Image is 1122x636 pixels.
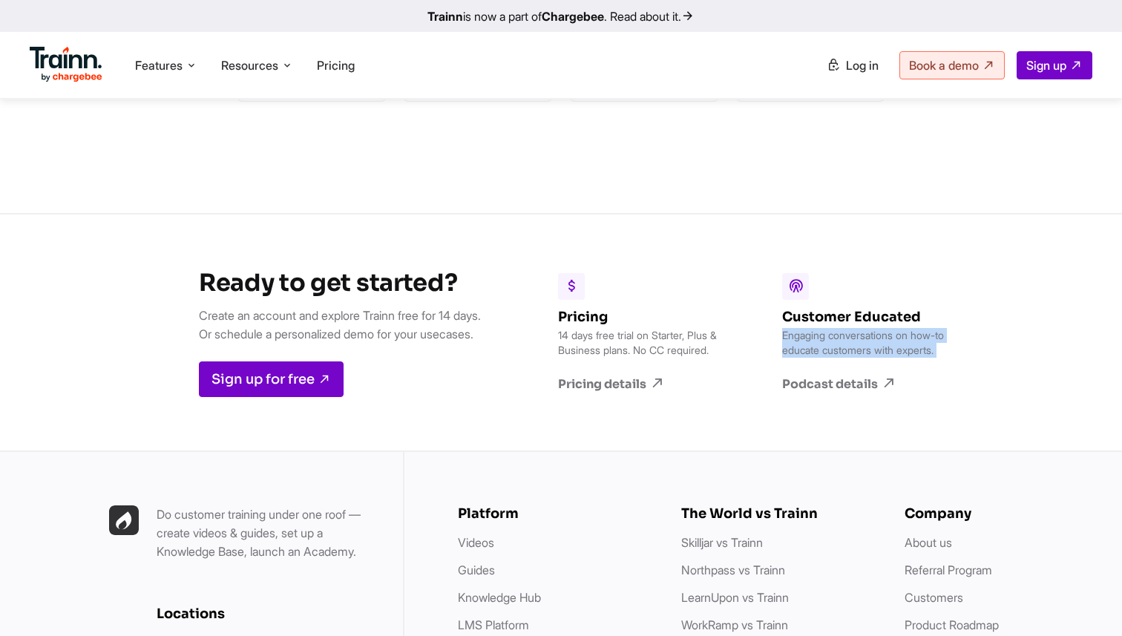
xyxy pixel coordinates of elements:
h6: Company [905,505,1098,522]
span: Sign up [1026,58,1066,73]
a: LMS Platform [458,617,529,632]
h3: Ready to get started? [199,268,481,298]
img: Trainn | everything under one roof [109,505,139,535]
iframe: Chat Widget [1048,565,1122,636]
a: Videos [458,535,494,550]
h6: Locations [157,606,379,622]
a: Customers [905,590,963,605]
span: Resources [221,57,278,73]
h6: Pricing [558,309,729,325]
a: Pricing details [558,376,729,392]
a: Sign up [1017,51,1092,79]
p: Engaging conversations on how-to educate customers with experts. [782,328,953,358]
p: Create an account and explore Trainn free for 14 days. Or schedule a personalized demo for your u... [199,306,481,344]
h6: The World vs Trainn [681,505,875,522]
a: WorkRamp vs Trainn [681,617,788,632]
a: Skilljar vs Trainn [681,535,763,550]
h6: Platform [458,505,652,522]
span: Log in [846,58,879,73]
p: Do customer training under one roof — create videos & guides, set up a Knowledge Base, launch an ... [157,505,379,561]
a: Guides [458,563,495,577]
b: Trainn [427,9,463,24]
a: Sign up for free [199,361,344,397]
a: Northpass vs Trainn [681,563,785,577]
a: LearnUpon vs Trainn [681,590,789,605]
a: Log in [818,52,888,79]
a: Knowledge Hub [458,590,541,605]
p: 14 days free trial on Starter, Plus & Business plans. No CC required. [558,328,729,358]
span: Book a demo [909,58,979,73]
a: Referral Program [905,563,992,577]
span: Features [135,57,183,73]
h6: Customer Educated [782,309,953,325]
a: About us [905,535,952,550]
a: Podcast details [782,376,953,392]
a: Product Roadmap [905,617,999,632]
a: Book a demo [899,51,1005,79]
b: Chargebee [542,9,604,24]
a: Pricing [317,58,355,73]
img: Trainn Logo [30,47,102,82]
